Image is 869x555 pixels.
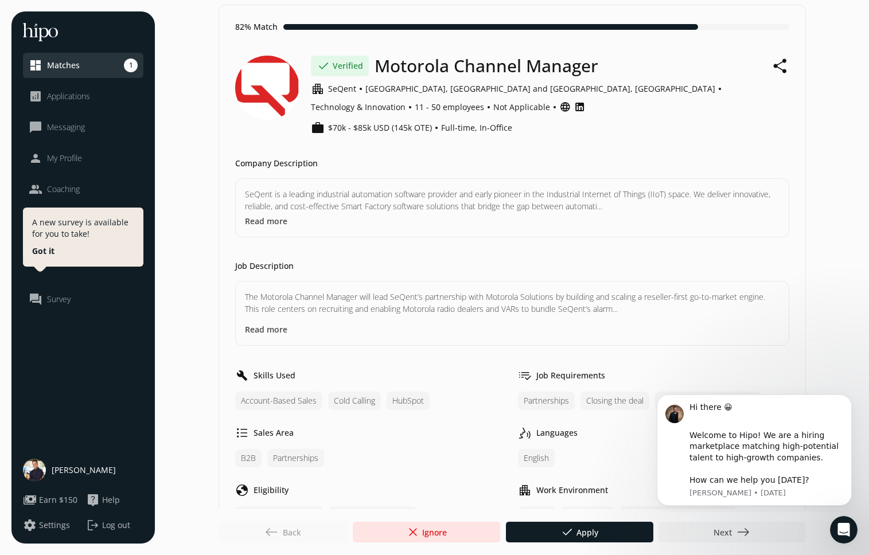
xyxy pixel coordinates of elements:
[47,60,80,71] span: Matches
[23,518,70,532] button: settingsSettings
[102,494,120,506] span: Help
[23,23,58,41] img: hh-logo-white
[23,518,80,532] a: settingsSettings
[311,82,325,96] span: apartment
[714,525,750,539] span: Next
[29,89,138,103] a: analyticsApplications
[29,182,42,196] span: people
[560,525,598,539] span: Apply
[245,323,287,335] button: Read more
[235,21,278,33] h5: 82% Match
[245,291,780,315] p: The Motorola Channel Manager will lead SeQent’s partnership with Motorola Solutions by building a...
[29,151,42,165] span: person
[29,58,42,72] span: dashboard
[39,494,77,506] span: Earn $150
[29,89,42,103] span: analytics
[86,518,143,532] button: logoutLog out
[518,392,575,410] span: Partnerships
[518,449,555,467] span: English
[39,519,70,531] span: Settings
[86,493,120,507] button: live_helpHelp
[235,506,323,525] span: [GEOGRAPHIC_DATA]
[235,483,249,497] span: globe
[47,91,90,102] span: Applications
[245,215,287,227] button: Read more
[406,525,447,539] span: Ignore
[235,56,299,120] img: Company logo
[23,518,37,532] span: settings
[245,188,780,212] p: SeQent is a leading industrial automation software provider and early pioneer in the Industrial I...
[311,101,406,113] span: Technology & Innovation
[29,120,138,134] a: chat_bubble_outlineMessaging
[86,518,100,532] span: logout
[23,493,37,507] span: payments
[536,370,605,381] h5: Job Requirements
[254,427,294,439] h5: Sales Area
[536,427,578,439] h5: Languages
[124,58,138,72] span: 1
[235,158,318,169] h5: Company Description
[102,519,130,531] span: Log out
[29,182,138,196] a: peopleCoaching
[47,294,71,305] span: Survey
[235,426,249,440] span: format_list_bulleted
[317,59,330,73] span: done
[52,464,116,476] span: [PERSON_NAME]
[658,522,806,542] button: Nexteast
[329,506,416,525] span: [GEOGRAPHIC_DATA]
[311,121,325,135] span: work
[536,484,608,496] h5: Work Environment
[830,516,858,544] iframe: Intercom live chat
[29,120,42,134] span: chat_bubble_outline
[235,260,294,272] h5: Job Description
[506,522,653,542] button: doneApply
[267,449,324,467] span: Partnerships
[86,493,143,507] a: live_helpHelp
[47,183,80,195] span: Coaching
[32,217,134,240] p: A new survey is available for you to take!
[23,459,46,482] img: user-photo
[580,392,649,410] span: Closing the deal
[375,56,598,76] h1: Motorola Channel Manager
[29,292,42,306] span: question_answer
[328,83,356,95] span: SeQent
[311,56,369,76] div: Verified
[23,493,77,507] button: paymentsEarn $150
[47,153,82,164] span: My Profile
[47,122,85,133] span: Messaging
[736,525,750,539] span: east
[560,525,574,539] span: done
[29,292,138,306] a: question_answerSurvey
[365,83,715,95] span: [GEOGRAPHIC_DATA], [GEOGRAPHIC_DATA] and [GEOGRAPHIC_DATA], [GEOGRAPHIC_DATA]
[29,151,138,165] a: personMy Profile
[235,369,249,382] span: build
[235,449,262,467] span: B2B
[387,392,430,410] span: HubSpot
[29,58,138,72] a: dashboardMatches1
[32,245,54,257] button: Got it
[518,426,532,440] span: voice_selection
[772,56,789,76] button: share
[254,370,295,381] h5: Skills Used
[254,484,289,496] h5: Eligibility
[493,101,550,113] span: Not Applicable
[415,101,484,113] span: 11 - 50 employees
[235,392,322,410] span: Account-Based Sales
[328,392,381,410] span: Cold Calling
[406,525,420,539] span: close
[518,506,556,525] span: Startup
[86,493,100,507] span: live_help
[328,122,432,134] span: $70k - $85k USD (145k OTE)
[562,506,614,525] span: Small Team
[441,122,512,134] span: Full-time, In-Office
[518,369,532,382] span: tv_options_edit_channels
[353,522,500,542] button: closeIgnore
[23,493,80,507] a: paymentsEarn $150
[640,384,869,513] iframe: Intercom notifications message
